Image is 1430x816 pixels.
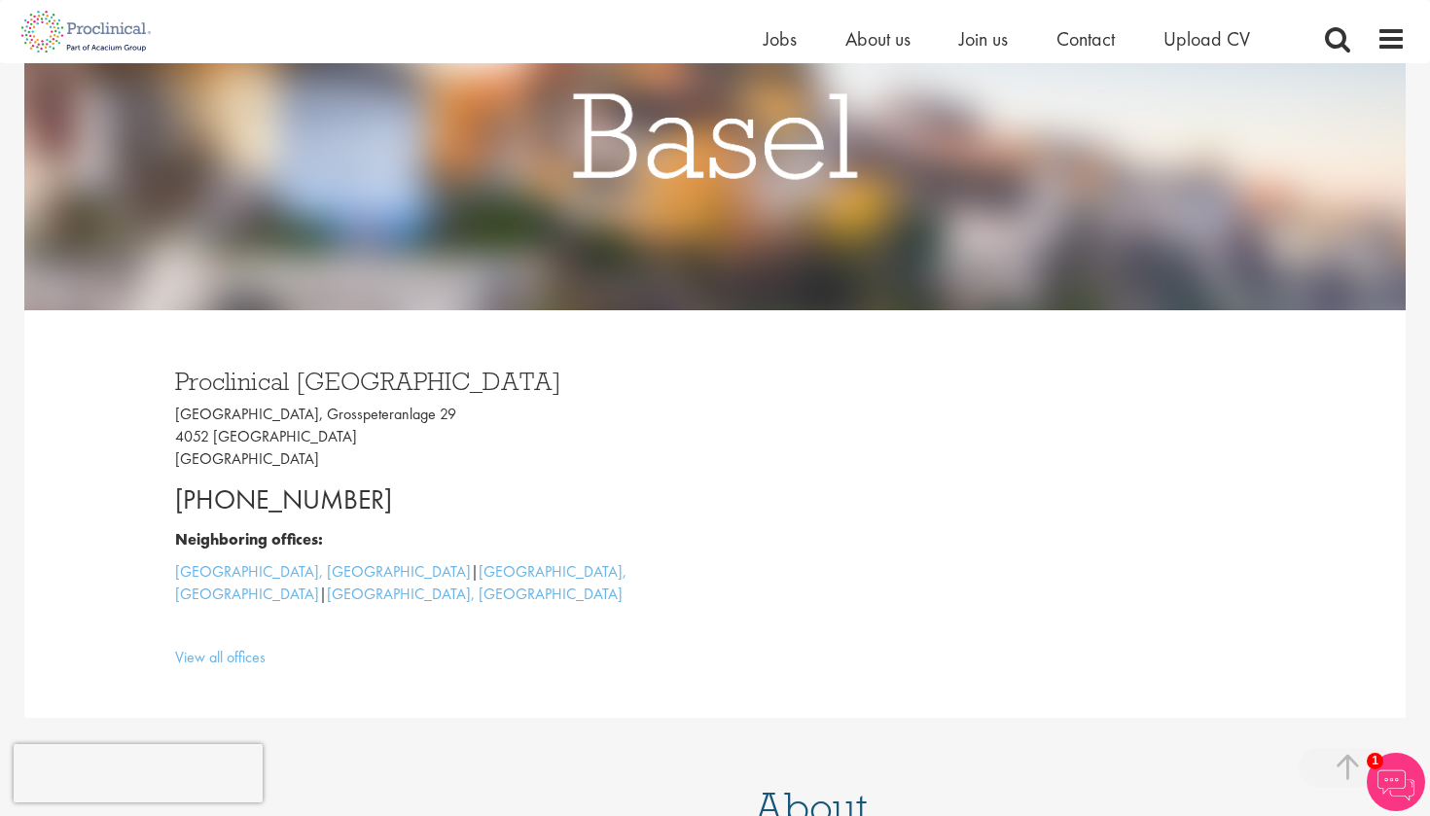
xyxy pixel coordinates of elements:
[175,480,700,519] p: [PHONE_NUMBER]
[1367,753,1425,811] img: Chatbot
[175,404,700,471] p: [GEOGRAPHIC_DATA], Grosspeteranlage 29 4052 [GEOGRAPHIC_DATA] [GEOGRAPHIC_DATA]
[175,561,626,604] a: [GEOGRAPHIC_DATA], [GEOGRAPHIC_DATA]
[1367,753,1383,769] span: 1
[845,26,911,52] a: About us
[1163,26,1250,52] a: Upload CV
[175,647,266,667] a: View all offices
[14,744,263,802] iframe: reCAPTCHA
[175,529,323,550] b: Neighboring offices:
[175,561,471,582] a: [GEOGRAPHIC_DATA], [GEOGRAPHIC_DATA]
[175,369,700,394] h3: Proclinical [GEOGRAPHIC_DATA]
[327,584,623,604] a: [GEOGRAPHIC_DATA], [GEOGRAPHIC_DATA]
[959,26,1008,52] a: Join us
[764,26,797,52] a: Jobs
[1056,26,1115,52] a: Contact
[175,561,700,606] p: | |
